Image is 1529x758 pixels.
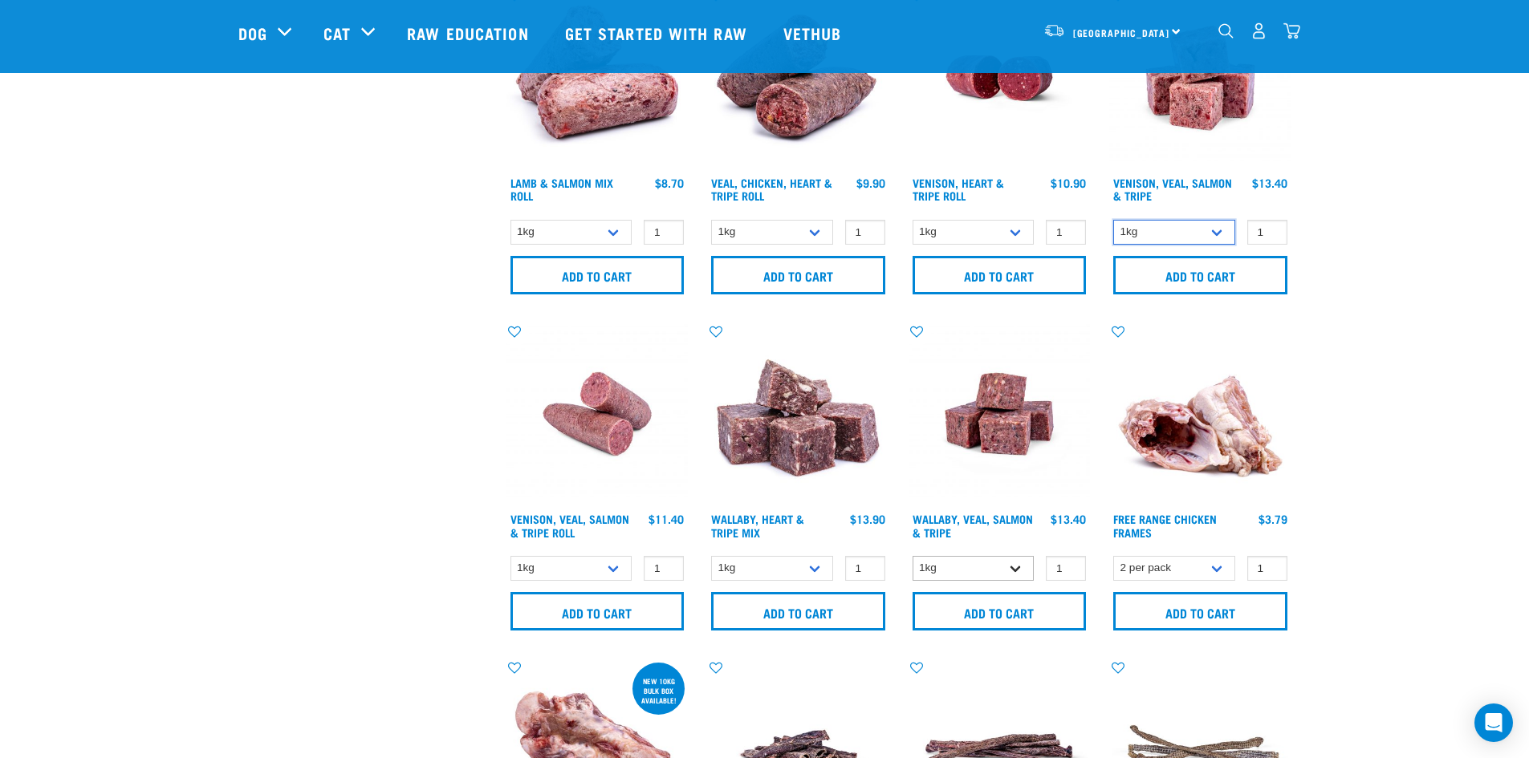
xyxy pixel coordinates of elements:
[707,323,889,505] img: 1174 Wallaby Heart Tripe Mix 01
[711,592,885,630] input: Add to cart
[913,592,1087,630] input: Add to cart
[1051,513,1086,525] div: $13.40
[644,556,684,581] input: 1
[1474,703,1513,742] div: Open Intercom Messenger
[711,516,804,534] a: Wallaby, Heart & Tripe Mix
[1252,176,1287,189] div: $13.40
[711,180,832,198] a: Veal, Chicken, Heart & Tripe Roll
[510,516,629,534] a: Venison, Veal, Salmon & Tripe Roll
[1218,23,1234,39] img: home-icon-1@2x.png
[909,323,1091,505] img: Wallaby Veal Salmon Tripe 1642
[845,220,885,245] input: 1
[1073,30,1170,35] span: [GEOGRAPHIC_DATA]
[1247,220,1287,245] input: 1
[1283,22,1300,39] img: home-icon@2x.png
[845,556,885,581] input: 1
[913,180,1004,198] a: Venison, Heart & Tripe Roll
[510,180,613,198] a: Lamb & Salmon Mix Roll
[510,256,685,294] input: Add to cart
[1043,23,1065,38] img: van-moving.png
[913,516,1033,534] a: Wallaby, Veal, Salmon & Tripe
[856,176,885,189] div: $9.90
[655,176,684,189] div: $8.70
[913,256,1087,294] input: Add to cart
[510,592,685,630] input: Add to cart
[1259,513,1287,525] div: $3.79
[506,323,689,505] img: Venison Veal Salmon Tripe 1651
[1113,516,1217,534] a: Free Range Chicken Frames
[549,1,767,65] a: Get started with Raw
[391,1,548,65] a: Raw Education
[644,220,684,245] input: 1
[1109,323,1291,505] img: 1236 Chicken Frame Turks 01
[1113,592,1287,630] input: Add to cart
[711,256,885,294] input: Add to cart
[850,513,885,525] div: $13.90
[1046,556,1086,581] input: 1
[238,21,267,45] a: Dog
[767,1,862,65] a: Vethub
[1046,220,1086,245] input: 1
[632,669,685,712] div: new 10kg bulk box available!
[1250,22,1267,39] img: user.png
[1113,180,1232,198] a: Venison, Veal, Salmon & Tripe
[1051,176,1086,189] div: $10.90
[649,513,684,525] div: $11.40
[1113,256,1287,294] input: Add to cart
[1247,556,1287,581] input: 1
[323,21,351,45] a: Cat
